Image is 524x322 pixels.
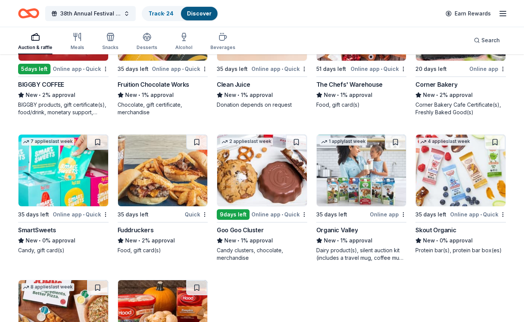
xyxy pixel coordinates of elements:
[480,212,482,218] span: •
[316,80,383,89] div: The Chefs' Warehouse
[18,90,109,100] div: 2% approval
[83,66,84,72] span: •
[18,5,39,22] a: Home
[118,134,208,254] a: Image for Fuddruckers 35 days leftQuickFuddruckersNew•2% approvalFood, gift card(s)
[18,64,51,74] div: 5 days left
[415,247,506,254] div: Protein bar(s), protein bar box(es)
[175,44,192,51] div: Alcohol
[118,101,208,116] div: Chocolate, gift certificate, merchandise
[220,138,273,146] div: 2 applies last week
[217,90,307,100] div: 1% approval
[450,210,506,219] div: Online app Quick
[217,247,307,262] div: Candy clusters, chocolate, merchandise
[149,10,173,17] a: Track· 24
[238,92,240,98] span: •
[481,36,500,45] span: Search
[324,236,336,245] span: New
[138,238,140,244] span: •
[18,225,56,235] div: SmartSweets
[415,210,446,219] div: 35 days left
[18,29,52,54] button: Auction & raffle
[320,138,367,146] div: 1 apply last week
[316,210,347,219] div: 35 days left
[21,138,74,146] div: 7 applies last week
[224,90,236,100] span: New
[217,64,248,74] div: 35 days left
[185,210,208,219] div: Quick
[210,29,235,54] button: Beverages
[102,29,118,54] button: Snacks
[53,64,109,74] div: Online app Quick
[118,90,208,100] div: 1% approval
[317,135,406,206] img: Image for Organic Valley
[18,101,109,116] div: BIGGBY products, gift certificate(s), food/drink, monetary support, photo
[182,66,184,72] span: •
[136,44,157,51] div: Desserts
[187,10,211,17] a: Discover
[337,92,339,98] span: •
[419,138,472,146] div: 4 applies last week
[217,135,307,206] img: Image for Goo Goo Cluster
[70,44,84,51] div: Meals
[118,236,208,245] div: 2% approval
[18,44,52,51] div: Auction & raffle
[224,236,236,245] span: New
[45,6,136,21] button: 38th Annual Festival of Trees
[468,33,506,48] button: Search
[238,238,240,244] span: •
[138,92,140,98] span: •
[351,64,406,74] div: Online app Quick
[251,210,307,219] div: Online app Quick
[18,210,49,219] div: 35 days left
[469,64,506,74] div: Online app
[415,225,456,235] div: Skout Organic
[316,247,407,262] div: Dairy product(s), silent auction kit (includes a travel mug, coffee mug, freezer bag, umbrella, m...
[125,236,137,245] span: New
[415,90,506,100] div: 2% approval
[416,135,506,206] img: Image for Skout Organic
[217,209,250,220] div: 9 days left
[118,210,149,219] div: 35 days left
[125,90,137,100] span: New
[437,92,438,98] span: •
[370,210,406,219] div: Online app
[217,134,307,262] a: Image for Goo Goo Cluster2 applieslast week9days leftOnline app•QuickGoo Goo ClusterNew•1% approv...
[152,64,208,74] div: Online app Quick
[18,134,109,254] a: Image for SmartSweets7 applieslast week35 days leftOnline app•QuickSmartSweetsNew•0% approvalCand...
[26,236,38,245] span: New
[217,80,250,89] div: Clean Juice
[210,44,235,51] div: Beverages
[118,247,208,254] div: Food, gift card(s)
[118,225,154,235] div: Fuddruckers
[83,212,84,218] span: •
[415,101,506,116] div: Corner Bakery Cafe Certificate(s), Freshly Baked Good(s)
[142,6,218,21] button: Track· 24Discover
[70,29,84,54] button: Meals
[102,44,118,51] div: Snacks
[316,225,358,235] div: Organic Valley
[18,135,108,206] img: Image for SmartSweets
[251,64,307,74] div: Online app Quick
[316,64,346,74] div: 51 days left
[437,238,438,244] span: •
[175,29,192,54] button: Alcohol
[21,283,74,291] div: 8 applies last week
[316,90,407,100] div: 1% approval
[18,80,64,89] div: BIGGBY COFFEE
[217,236,307,245] div: 1% approval
[26,90,38,100] span: New
[136,29,157,54] button: Desserts
[282,66,283,72] span: •
[18,247,109,254] div: Candy, gift card(s)
[118,80,189,89] div: Fruition Chocolate Works
[316,236,407,245] div: 1% approval
[217,101,307,109] div: Donation depends on request
[415,134,506,254] a: Image for Skout Organic4 applieslast week35 days leftOnline app•QuickSkout OrganicNew•0% approval...
[415,236,506,245] div: 0% approval
[423,90,435,100] span: New
[324,90,336,100] span: New
[39,92,41,98] span: •
[415,64,447,74] div: 20 days left
[337,238,339,244] span: •
[18,236,109,245] div: 0% approval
